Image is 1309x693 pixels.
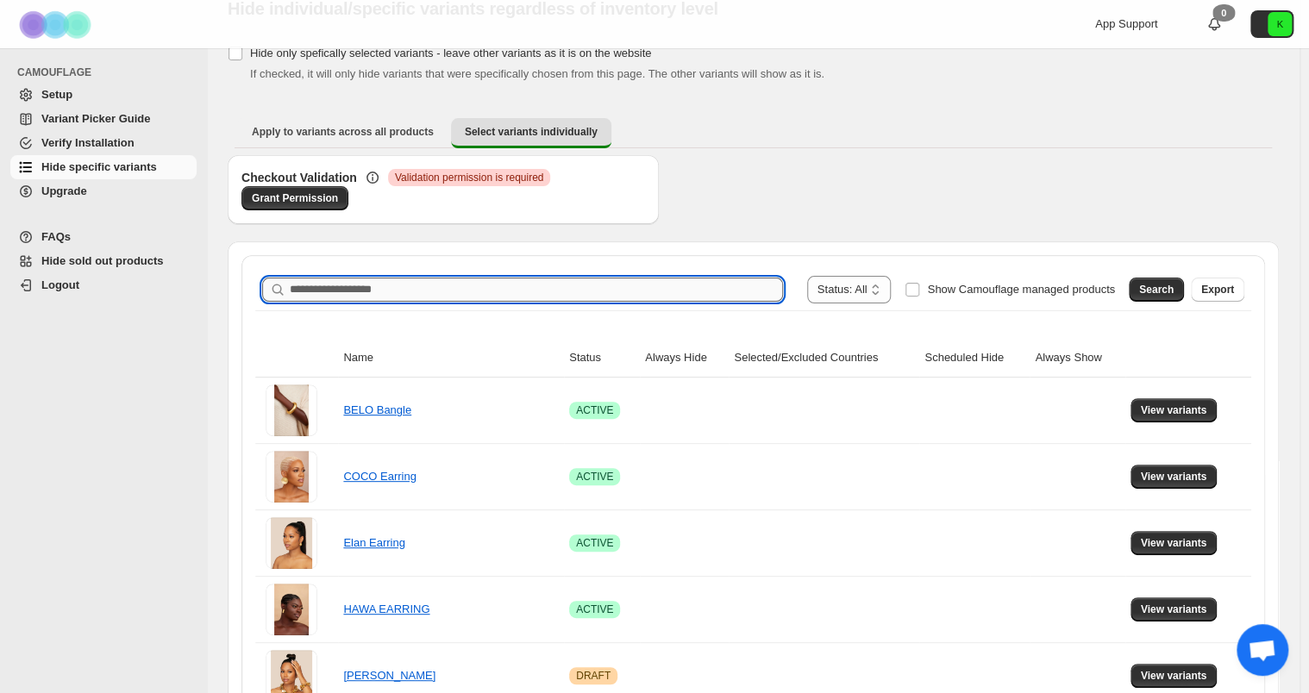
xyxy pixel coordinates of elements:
span: Variant Picker Guide [41,112,150,125]
span: View variants [1141,602,1207,616]
a: Hide specific variants [10,155,197,179]
a: Variant Picker Guide [10,107,197,131]
span: Verify Installation [41,136,135,149]
span: Hide only spefically selected variants - leave other variants as it is on the website [250,47,651,59]
span: View variants [1141,669,1207,683]
th: Status [564,339,640,378]
span: CAMOUFLAGE [17,66,198,79]
span: Show Camouflage managed products [927,283,1115,296]
button: View variants [1130,664,1218,688]
button: View variants [1130,531,1218,555]
a: Grant Permission [241,186,348,210]
button: Avatar with initials K [1250,10,1293,38]
a: Upgrade [10,179,197,203]
span: View variants [1141,403,1207,417]
span: Validation permission is required [395,171,544,184]
button: Search [1129,278,1184,302]
span: Avatar with initials K [1268,12,1292,36]
a: Setup [10,83,197,107]
span: Search [1139,283,1174,297]
span: Setup [41,88,72,101]
a: [PERSON_NAME] [343,669,435,682]
button: View variants [1130,597,1218,621]
button: Apply to variants across all products [238,118,448,146]
button: View variants [1130,398,1218,422]
a: Elan Earring [343,536,405,549]
span: Hide specific variants [41,160,157,173]
a: COCO Earring [343,470,416,483]
span: Hide sold out products [41,254,164,267]
text: K [1276,19,1283,29]
h3: Checkout Validation [241,169,357,186]
span: Apply to variants across all products [252,125,434,139]
a: Verify Installation [10,131,197,155]
a: FAQs [10,225,197,249]
span: App Support [1095,17,1157,30]
a: Hide sold out products [10,249,197,273]
span: Logout [41,278,79,291]
span: ACTIVE [576,470,613,484]
th: Selected/Excluded Countries [729,339,919,378]
span: Upgrade [41,184,87,197]
a: 0 [1206,16,1223,33]
a: Logout [10,273,197,297]
div: 0 [1212,4,1235,22]
th: Always Hide [640,339,729,378]
span: FAQs [41,230,71,243]
a: HAWA EARRING [343,602,429,615]
img: Camouflage [14,1,100,48]
span: If checked, it will only hide variants that were specifically chosen from this page. The other va... [250,67,824,80]
div: Open chat [1237,624,1288,676]
span: Export [1201,283,1234,297]
span: View variants [1141,536,1207,550]
span: DRAFT [576,669,611,683]
a: BELO Bangle [343,403,411,416]
button: Select variants individually [451,118,611,148]
button: Export [1191,278,1244,302]
span: Select variants individually [465,125,598,139]
span: Grant Permission [252,191,338,205]
span: ACTIVE [576,536,613,550]
th: Name [338,339,564,378]
th: Always Show [1030,339,1124,378]
th: Scheduled Hide [919,339,1030,378]
span: ACTIVE [576,602,613,616]
button: View variants [1130,465,1218,489]
span: ACTIVE [576,403,613,417]
span: View variants [1141,470,1207,484]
